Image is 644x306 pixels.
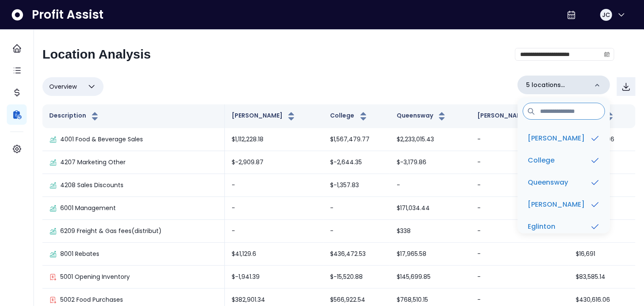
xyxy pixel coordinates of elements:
[528,199,585,210] p: [PERSON_NAME]
[225,151,323,174] td: $-2,909.87
[324,243,390,266] td: $436,472.53
[42,47,151,62] h2: Location Analysis
[324,128,390,151] td: $1,567,479.77
[49,81,77,92] span: Overview
[324,266,390,289] td: $-15,520.88
[390,243,470,266] td: $17,965.58
[32,7,104,22] span: Profit Assist
[528,155,554,166] p: College
[604,51,610,57] svg: calendar
[569,243,636,266] td: $16,691
[528,177,568,188] p: Queensway
[60,181,123,190] p: 4208 Sales Discounts
[60,158,126,167] p: 4207 Marketing Other
[470,151,569,174] td: -
[330,111,369,121] button: College
[225,266,323,289] td: $-1,941.39
[324,151,390,174] td: $-2,644.35
[602,11,610,19] span: JC
[60,295,123,304] p: 5002 Food Purchases
[390,220,470,243] td: $338
[470,197,569,220] td: -
[225,128,323,151] td: $1,112,228.18
[569,266,636,289] td: $83,585.14
[225,174,323,197] td: -
[390,266,470,289] td: $145,699.85
[324,197,390,220] td: -
[60,250,99,258] p: 8001 Rebates
[477,111,542,121] button: [PERSON_NAME]
[470,128,569,151] td: -
[528,222,555,232] p: Eglinton
[232,111,297,121] button: [PERSON_NAME]
[390,151,470,174] td: $-3,179.86
[526,81,588,90] p: 5 locations selected
[225,197,323,220] td: -
[470,220,569,243] td: -
[397,111,447,121] button: Queensway
[60,204,116,213] p: 6001 Management
[390,128,470,151] td: $2,233,015.43
[225,243,323,266] td: $41,129.6
[324,174,390,197] td: $-1,357.83
[60,135,143,144] p: 4001 Food & Beverage Sales
[390,174,470,197] td: -
[324,220,390,243] td: -
[60,272,130,281] p: 5001 Opening Inventory
[528,133,585,143] p: [PERSON_NAME]
[225,220,323,243] td: -
[470,266,569,289] td: -
[60,227,162,236] p: 6209 Freight & Gas fees(distribut)
[470,174,569,197] td: -
[470,243,569,266] td: -
[49,111,100,121] button: Description
[390,197,470,220] td: $171,034.44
